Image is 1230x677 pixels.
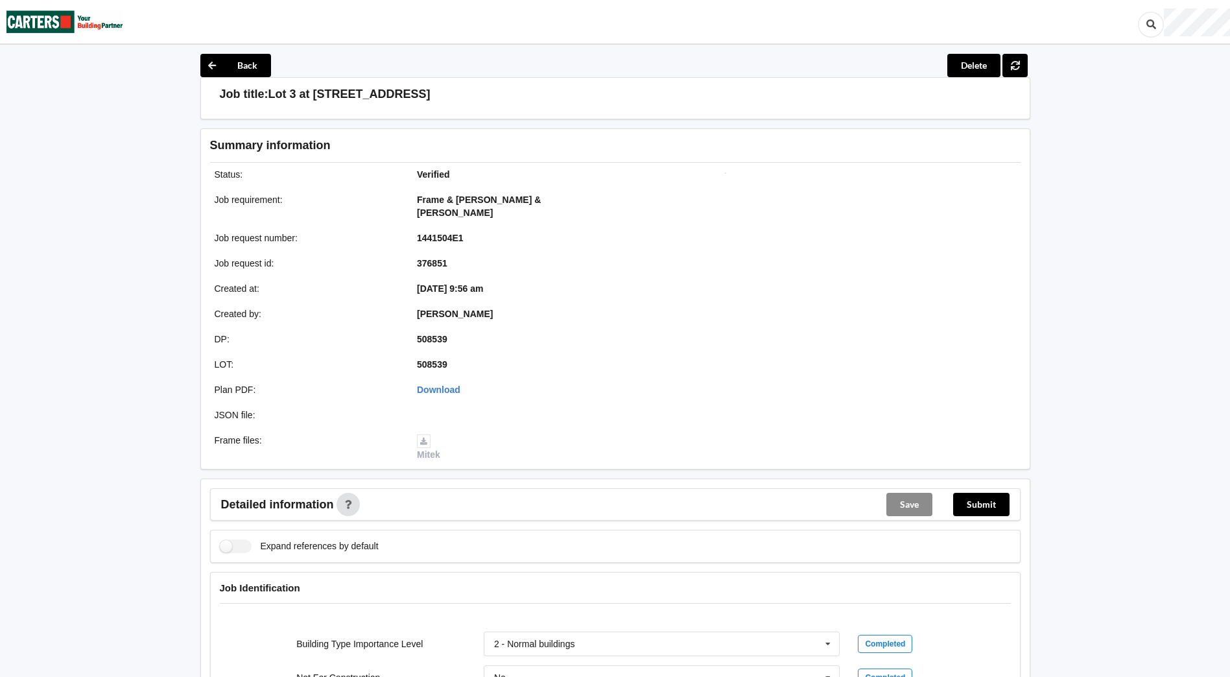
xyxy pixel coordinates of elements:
div: DP : [206,333,408,346]
label: Building Type Importance Level [296,639,423,649]
a: Download [417,385,460,395]
div: Status : [206,168,408,181]
div: Frame files : [206,434,408,461]
h3: Lot 3 at [STREET_ADDRESS] [268,87,431,102]
div: LOT : [206,358,408,371]
h3: Summary information [210,138,814,153]
label: Expand references by default [220,540,379,553]
img: Job impression image thumbnail [725,172,726,174]
b: 508539 [417,359,447,370]
b: 508539 [417,334,447,344]
div: Job request id : [206,257,408,270]
b: 376851 [417,258,447,268]
div: Created at : [206,282,408,295]
b: [PERSON_NAME] [417,309,493,319]
b: Verified [417,169,450,180]
button: Back [200,54,271,77]
b: Frame & [PERSON_NAME] & [PERSON_NAME] [417,195,541,218]
div: Completed [858,635,912,653]
a: Mitek [417,435,440,460]
img: Carters [6,1,123,43]
div: 2 - Normal buildings [494,639,575,648]
div: Plan PDF : [206,383,408,396]
b: [DATE] 9:56 am [417,283,483,294]
h4: Job Identification [220,582,1011,594]
button: Submit [953,493,1010,516]
button: Delete [947,54,1000,77]
span: Detailed information [221,499,334,510]
b: 1441504E1 [417,233,464,243]
h3: Job title: [220,87,268,102]
div: Job request number : [206,232,408,244]
div: JSON file : [206,409,408,422]
div: Created by : [206,307,408,320]
div: Job requirement : [206,193,408,219]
